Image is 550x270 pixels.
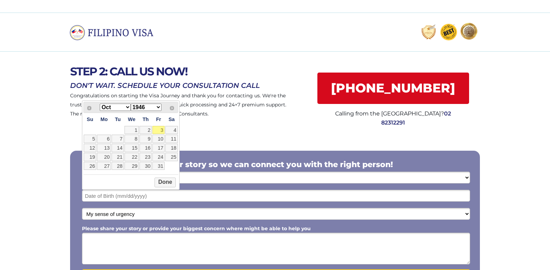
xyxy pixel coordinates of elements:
a: 11 [165,135,178,143]
span: Wednesday [128,117,135,122]
span: DON'T WAIT. SCHEDULE YOUR CONSULTATION CALL [70,81,260,90]
a: 9 [140,135,152,143]
span: Thursday [143,117,149,122]
button: Done [155,178,176,187]
select: Select month [100,104,130,111]
a: 5 [84,135,97,143]
a: 17 [152,144,165,152]
a: 14 [112,144,124,152]
a: 29 [125,162,139,170]
a: 4 [165,126,178,134]
a: 18 [165,144,178,152]
span: Monday [100,117,108,122]
a: 19 [84,153,97,161]
span: Please share your story or provide your biggest concern where might be able to help you [82,225,311,232]
span: Calling from the [GEOGRAPHIC_DATA]? [335,110,444,117]
span: [PHONE_NUMBER] [317,81,469,96]
select: Select year [131,104,161,111]
a: 26 [84,162,97,170]
a: 12 [84,144,97,152]
span: Tuesday [115,117,121,122]
a: 13 [97,144,111,152]
a: 20 [97,153,111,161]
a: 15 [125,144,139,152]
a: 3 [152,126,165,134]
a: 10 [152,135,165,143]
a: 24 [152,153,165,161]
input: Date of Birth (mm/dd/yyyy) [82,190,470,202]
span: Congratulations on starting the Visa Journey and thank you for contacting us. We're the trusted p... [70,92,286,117]
a: 30 [140,162,152,170]
a: 23 [140,153,152,161]
a: 21 [112,153,124,161]
span: Sunday [87,117,93,122]
span: STEP 2: CALL US NOW! [70,65,187,78]
span: Saturday [168,117,175,122]
a: 28 [112,162,124,170]
a: 2 [140,126,152,134]
a: 7 [112,135,124,143]
a: [PHONE_NUMBER] [317,73,469,104]
a: 27 [97,162,111,170]
a: 25 [165,153,178,161]
a: 16 [140,144,152,152]
a: 6 [97,135,111,143]
a: 31 [152,162,165,170]
a: 8 [125,135,139,143]
a: 22 [125,153,139,161]
span: Tell us a little about your story so we can connect you with the right person! [82,160,393,169]
a: 1 [125,126,139,134]
span: Friday [156,117,161,122]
